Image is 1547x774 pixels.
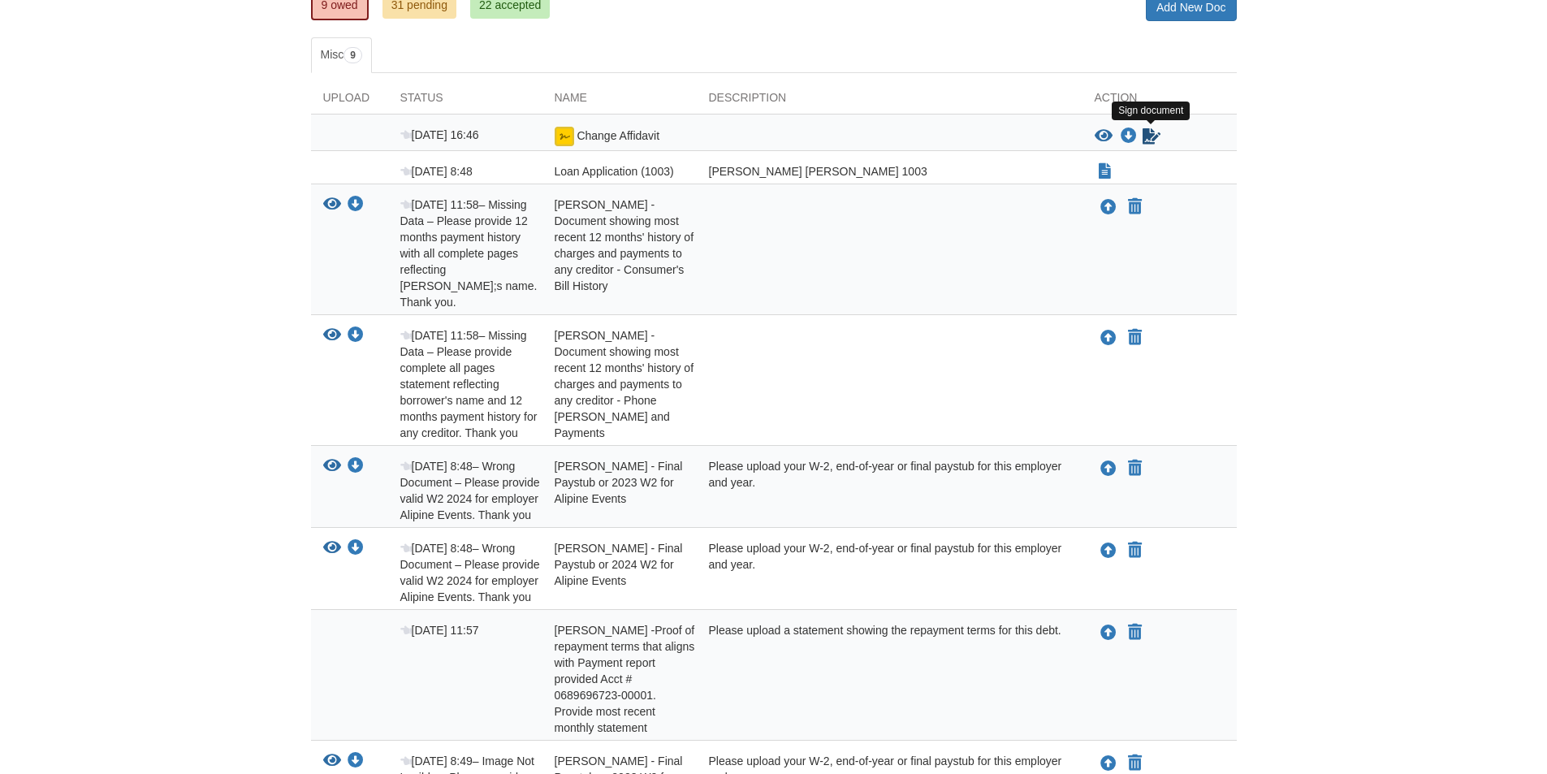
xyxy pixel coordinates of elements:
[323,540,341,557] button: View Mary Hutchinson - Final Paystub or 2024 W2 for Alipine Events
[400,460,473,473] span: [DATE] 8:48
[400,165,473,178] span: [DATE] 8:48
[555,127,574,146] img: Ready for you to esign
[1126,623,1143,642] button: Declare Mary Hutchinson -Proof of repayment terms that aligns with Payment report provided Acct #...
[1126,197,1143,217] button: Declare Mary Hutchinson - Document showing most recent 12 months' history of charges and payments...
[1099,327,1118,348] button: Upload Mary Hutchinson - Document showing most recent 12 months' history of charges and payments ...
[542,89,697,114] div: Name
[1126,328,1143,348] button: Declare Mary Hutchinson - Document showing most recent 12 months' history of charges and payments...
[311,37,372,73] a: Misc
[348,543,364,556] a: Download Mary Hutchinson - Final Paystub or 2024 W2 for Alipine Events
[400,542,473,555] span: [DATE] 8:48
[1099,622,1118,643] button: Upload Mary Hutchinson -Proof of repayment terms that aligns with Payment report provided Acct # ...
[555,460,683,505] span: [PERSON_NAME] - Final Paystub or 2023 W2 for Alipine Events
[1112,102,1190,120] div: Sign document
[323,197,341,214] button: View Mary Hutchinson - Document showing most recent 12 months' history of charges and payments to...
[388,458,542,523] div: – Wrong Document – Please provide valid W2 2024 for employer Alipine Events. Thank you
[697,540,1082,605] div: Please upload your W-2, end-of-year or final paystub for this employer and year.
[323,327,341,344] button: View Mary Hutchinson - Document showing most recent 12 months' history of charges and payments to...
[1126,459,1143,478] button: Declare Mary Hutchinson - Final Paystub or 2023 W2 for Alipine Events not applicable
[348,330,364,343] a: Download Mary Hutchinson - Document showing most recent 12 months' history of charges and payment...
[388,540,542,605] div: – Wrong Document – Please provide valid W2 2024 for employer Alipine Events. Thank you
[348,461,364,473] a: Download Mary Hutchinson - Final Paystub or 2023 W2 for Alipine Events
[697,163,1082,179] div: [PERSON_NAME] [PERSON_NAME] 1003
[555,165,674,178] span: Loan Application (1003)
[697,458,1082,523] div: Please upload your W-2, end-of-year or final paystub for this employer and year.
[1126,754,1143,773] button: Declare Tamara Sprague - Final Paystub or 2023 W2 for Amazon not applicable
[388,89,542,114] div: Status
[697,622,1082,736] div: Please upload a statement showing the repayment terms for this debt.
[388,197,542,310] div: – Missing Data – Please provide 12 months payment history with all complete pages reflecting [PER...
[555,542,683,587] span: [PERSON_NAME] - Final Paystub or 2024 W2 for Alipine Events
[1099,458,1118,479] button: Upload Mary Hutchinson - Final Paystub or 2023 W2 for Alipine Events
[697,89,1082,114] div: Description
[1141,127,1162,146] a: Sign Form
[1082,89,1237,114] div: Action
[1095,128,1113,145] button: View Change Affidavit
[1099,753,1118,774] button: Upload Tamara Sprague - Final Paystub or 2023 W2 for Amazon
[344,47,362,63] span: 9
[311,89,388,114] div: Upload
[348,755,364,768] a: Download Tamara Sprague - Final Paystub or 2023 W2 for Amazon
[1121,130,1137,143] a: Download Change Affidavit
[577,129,659,142] span: Change Affidavit
[400,198,479,211] span: [DATE] 11:58
[323,753,341,770] button: View Tamara Sprague - Final Paystub or 2023 W2 for Amazon
[555,198,694,292] span: [PERSON_NAME] - Document showing most recent 12 months' history of charges and payments to any cr...
[1126,541,1143,560] button: Declare Mary Hutchinson - Final Paystub or 2024 W2 for Alipine Events not applicable
[400,128,479,141] span: [DATE] 16:46
[1099,540,1118,561] button: Upload Mary Hutchinson - Final Paystub or 2024 W2 for Alipine Events
[400,755,473,768] span: [DATE] 8:49
[400,624,479,637] span: [DATE] 11:57
[1099,165,1111,178] a: Show Document
[323,458,341,475] button: View Mary Hutchinson - Final Paystub or 2023 W2 for Alipine Events
[555,624,695,734] span: [PERSON_NAME] -Proof of repayment terms that aligns with Payment report provided Acct # 068969672...
[400,329,479,342] span: [DATE] 11:58
[1099,197,1118,218] button: Upload Mary Hutchinson - Document showing most recent 12 months' history of charges and payments ...
[388,327,542,441] div: – Missing Data – Please provide complete all pages statement reflecting borrower's name and 12 mo...
[555,329,694,439] span: [PERSON_NAME] - Document showing most recent 12 months' history of charges and payments to any cr...
[348,199,364,212] a: Download Mary Hutchinson - Document showing most recent 12 months' history of charges and payment...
